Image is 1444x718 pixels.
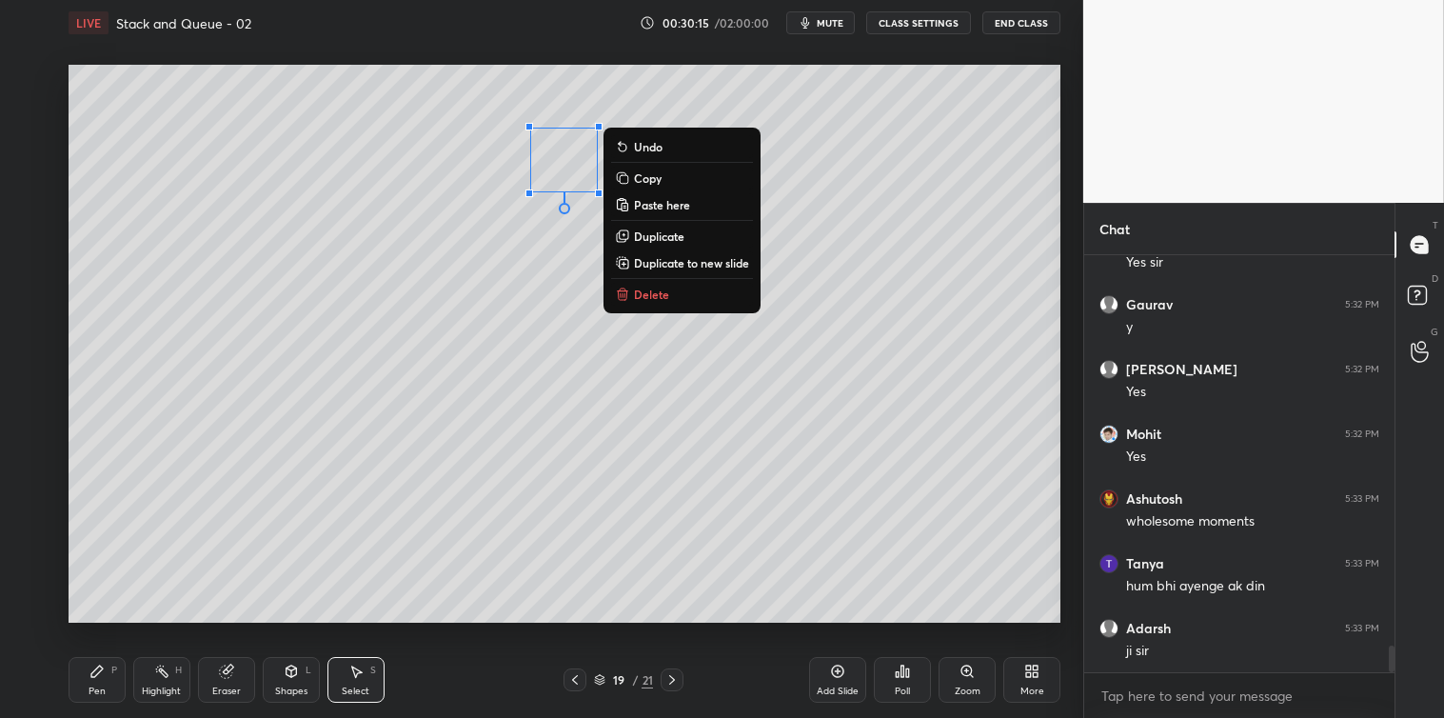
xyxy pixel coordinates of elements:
[1431,325,1438,339] p: G
[212,687,241,696] div: Eraser
[342,687,369,696] div: Select
[611,225,753,248] button: Duplicate
[1099,489,1118,509] img: 57fa73ed9ffb438299f8b0b7168da4d1.jpg
[1126,383,1379,402] div: Yes
[116,14,251,32] h4: Stack and Queue - 02
[817,16,843,30] span: mute
[1126,577,1379,596] div: hum bhi ayenge ak din
[1345,623,1379,634] div: 5:33 PM
[1126,253,1379,272] div: Yes sir
[1345,493,1379,505] div: 5:33 PM
[1126,318,1379,337] div: y
[1433,218,1438,232] p: T
[1126,620,1171,637] h6: Adarsh
[1099,360,1118,379] img: default.png
[817,687,859,696] div: Add Slide
[611,251,753,274] button: Duplicate to new slide
[1126,555,1164,572] h6: Tanya
[634,139,663,154] p: Undo
[1126,296,1173,313] h6: Gaurav
[609,674,628,686] div: 19
[1126,642,1379,661] div: ji sir
[1126,361,1237,378] h6: [PERSON_NAME]
[611,167,753,189] button: Copy
[1126,426,1161,443] h6: Mohit
[1099,619,1118,638] img: default.png
[611,135,753,158] button: Undo
[786,11,855,34] button: mute
[1345,429,1379,440] div: 5:32 PM
[1126,512,1379,531] div: wholesome moments
[1126,490,1182,508] h6: Ashutosh
[142,687,181,696] div: Highlight
[611,193,753,216] button: Paste here
[982,11,1060,34] button: End Class
[634,229,684,244] p: Duplicate
[634,287,669,302] p: Delete
[1084,255,1395,672] div: grid
[275,687,307,696] div: Shapes
[1099,425,1118,444] img: 192ecf7b3e3b461f99ed54bb45c7ae54.jpg
[111,666,117,675] div: P
[1126,448,1379,467] div: Yes
[89,687,106,696] div: Pen
[634,197,690,212] p: Paste here
[69,11,109,34] div: LIVE
[306,666,311,675] div: L
[895,687,910,696] div: Poll
[1432,271,1438,286] p: D
[175,666,182,675] div: H
[1099,295,1118,314] img: default.png
[955,687,980,696] div: Zoom
[611,283,753,306] button: Delete
[1345,364,1379,375] div: 5:32 PM
[1099,554,1118,573] img: f41200d67dae42fd9412b0812b696121.27671666_3
[1345,558,1379,569] div: 5:33 PM
[634,170,662,186] p: Copy
[634,255,749,270] p: Duplicate to new slide
[1345,299,1379,310] div: 5:32 PM
[632,674,638,686] div: /
[1020,687,1044,696] div: More
[370,666,376,675] div: S
[642,671,653,688] div: 21
[1084,204,1145,254] p: Chat
[866,11,971,34] button: CLASS SETTINGS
